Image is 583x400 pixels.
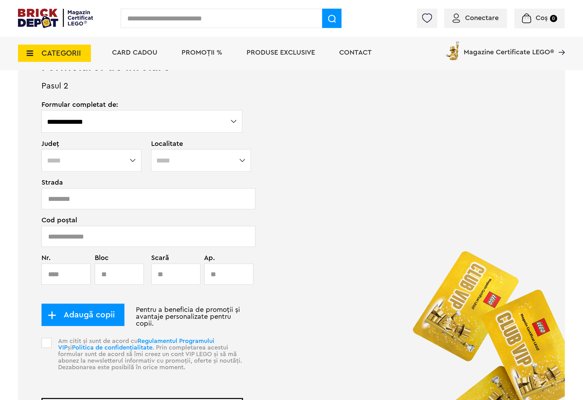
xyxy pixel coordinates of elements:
[41,140,142,147] span: Județ
[204,255,233,262] span: Ap.
[41,217,243,224] span: Cod poștal
[247,49,315,56] a: Produse exclusive
[182,49,222,56] a: PROMOȚII %
[41,255,87,262] span: Nr.
[464,40,554,56] span: Magazine Certificate LEGO®
[95,255,140,262] span: Bloc
[151,140,243,147] span: Localitate
[465,15,499,21] span: Conectare
[41,307,243,327] p: Pentru a beneficia de promoții și avantaje personalizate pentru copii.
[54,338,243,383] p: Am citit și sunt de acord cu și . Prin completarea acestui formular sunt de acord să îmi creez un...
[72,345,152,351] a: Politica de confidențialitate
[58,338,214,351] a: Regulamentul Programului VIP
[41,49,81,57] span: CATEGORII
[151,255,188,262] span: Scară
[112,49,157,56] a: Card Cadou
[48,311,56,320] img: add_child
[453,15,499,21] a: Conectare
[18,83,565,101] p: Pasul 2
[554,40,565,47] a: Magazine Certificate LEGO®
[536,15,548,21] span: Coș
[41,101,243,108] span: Formular completat de:
[56,311,115,319] span: Adaugă copii
[339,49,372,56] a: Contact
[550,15,557,22] small: 0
